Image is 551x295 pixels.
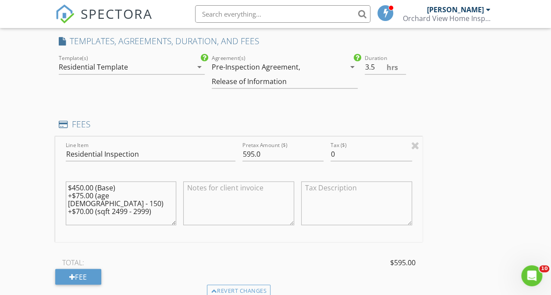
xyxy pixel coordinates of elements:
span: SPECTORA [81,4,153,23]
i: arrow_drop_down [194,62,205,72]
h4: TEMPLATES, AGREEMENTS, DURATION, AND FEES [59,35,419,47]
span: hrs [387,64,398,71]
span: TOTAL: [62,257,84,267]
div: Pre-Inspection Agreement, [212,63,300,71]
h4: FEES [59,118,419,130]
div: [PERSON_NAME] [427,5,483,14]
iframe: Intercom live chat [521,265,542,286]
input: 0.0 [365,60,406,74]
div: Fee [55,269,101,284]
div: Orchard View Home Inspections, LLC [402,14,490,23]
img: The Best Home Inspection Software - Spectora [55,4,75,24]
span: 10 [539,265,549,272]
span: $595.00 [390,257,416,267]
input: Search everything... [195,5,370,23]
div: Residential Template [59,63,128,71]
div: Release of Information [212,77,287,85]
i: arrow_drop_down [347,62,358,72]
a: SPECTORA [55,12,153,30]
